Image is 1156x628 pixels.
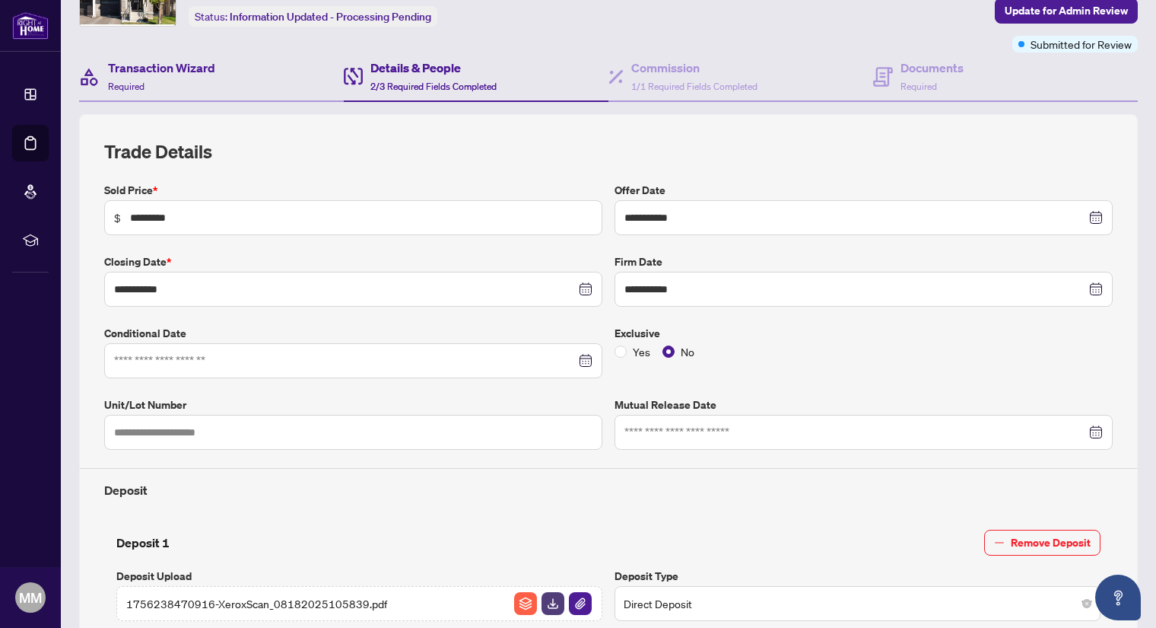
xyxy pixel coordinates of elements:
span: No [675,343,700,360]
button: File Archive [513,591,538,616]
span: MM [19,587,42,608]
span: Submitted for Review [1031,36,1132,53]
img: File Attachement [569,592,592,615]
span: minus [994,537,1005,548]
label: Deposit Upload [116,568,602,585]
button: File Attachement [568,591,592,616]
button: Remove Deposit [984,530,1100,556]
div: Status: [189,6,437,27]
label: Sold Price [104,182,602,199]
h4: Documents [900,59,964,77]
label: Firm Date [615,253,1113,270]
button: Open asap [1095,575,1141,620]
label: Deposit Type [615,568,1100,585]
label: Unit/Lot Number [104,397,602,413]
span: Direct Deposit [624,589,1091,618]
span: 1756238470916-XeroxScan_08182025105839.pdfFile ArchiveFile DownloadFile Attachement [116,586,602,621]
label: Conditional Date [104,325,602,342]
h2: Trade Details [104,139,1113,164]
span: Remove Deposit [1011,531,1091,555]
span: Yes [627,343,656,360]
h4: Transaction Wizard [108,59,215,77]
span: Required [900,81,937,92]
button: File Download [541,591,565,616]
h4: Deposit 1 [116,534,170,552]
span: 1/1 Required Fields Completed [631,81,757,92]
span: 1756238470916-XeroxScan_08182025105839.pdf [126,595,387,612]
span: close-circle [1082,599,1091,608]
span: Required [108,81,144,92]
span: 2/3 Required Fields Completed [370,81,497,92]
h4: Commission [631,59,757,77]
img: File Download [541,592,564,615]
label: Offer Date [615,182,1113,199]
h4: Details & People [370,59,497,77]
img: File Archive [514,592,537,615]
span: $ [114,209,121,226]
label: Exclusive [615,325,1113,342]
span: Information Updated - Processing Pending [230,10,431,24]
img: logo [12,11,49,40]
label: Mutual Release Date [615,397,1113,413]
label: Closing Date [104,253,602,270]
h4: Deposit [104,481,1113,499]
